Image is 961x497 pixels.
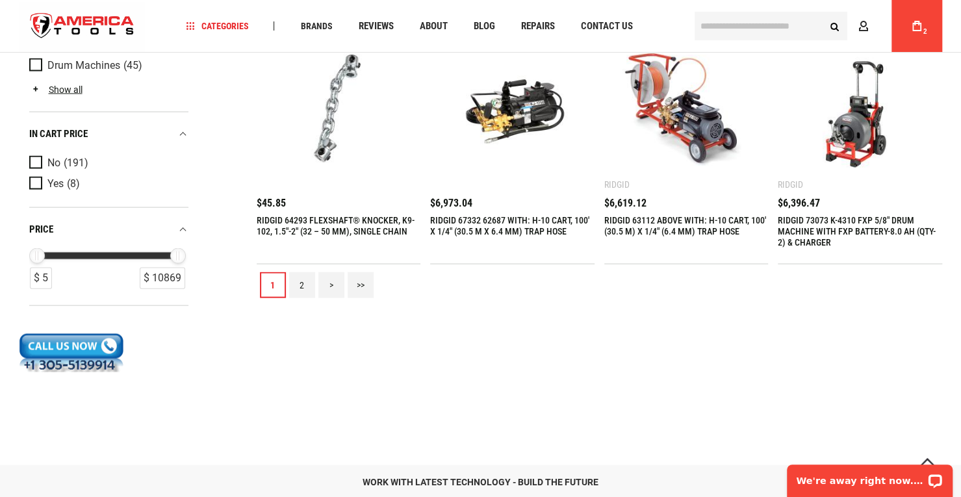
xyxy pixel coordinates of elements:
[348,272,374,298] a: >>
[123,60,142,71] span: (45)
[47,178,64,190] span: Yes
[574,18,638,35] a: Contact Us
[270,39,408,177] img: RIDGID 64293 FLEXSHAFT® KNOCKER, K9-102, 1.5
[617,39,756,177] img: RIDGID 63112 ABOVE WITH: H-10 CART, 100' (30.5 M) X 1/4
[923,28,927,35] span: 2
[300,21,332,31] span: Brands
[318,272,344,298] a: >
[140,268,185,289] div: $ 10869
[29,84,83,95] a: Show all
[19,2,146,51] img: America Tools
[430,198,472,209] span: $6,973.04
[430,215,589,236] a: RIDGID 67332 62687 WITH: H-10 CART, 100' X 1/4" (30.5 M X 6.4 MM) TRAP HOSE
[604,215,766,236] a: RIDGID 63112 ABOVE WITH: H-10 CART, 100' (30.5 M) X 1/4" (6.4 MM) TRAP HOSE
[47,157,60,169] span: No
[30,268,52,289] div: $ 5
[29,221,188,238] div: price
[260,272,286,298] a: 1
[778,215,936,248] a: RIDGID 73073 K-4310 FXP 5/8" DRUM MACHINE WITH FXP BATTERY-8.0 AH (QTY-2) & CHARGER
[413,18,453,35] a: About
[604,179,630,190] div: Ridgid
[358,21,393,31] span: Reviews
[352,18,399,35] a: Reviews
[64,158,88,169] span: (191)
[791,39,929,177] img: RIDGID 73073 K-4310 FXP 5/8
[29,156,185,170] a: No (191)
[778,456,961,497] iframe: LiveChat chat widget
[580,21,632,31] span: Contact Us
[19,2,146,51] a: store logo
[467,18,500,35] a: Blog
[29,125,188,143] div: In cart price
[19,333,123,372] img: callout_customer_support2.gif
[29,58,185,73] a: Drum Machines (45)
[604,198,647,209] span: $6,619.12
[47,60,120,71] span: Drum Machines
[443,39,582,177] img: RIDGID 67332 62687 WITH: H-10 CART, 100' X 1/4
[29,177,185,191] a: Yes (8)
[257,215,415,236] a: RIDGID 64293 FLEXSHAFT® KNOCKER, K9-102, 1.5"-2" (32 – 50 MM), SINGLE CHAIN
[520,21,554,31] span: Repairs
[257,198,286,209] span: $45.85
[419,21,447,31] span: About
[289,272,315,298] a: 2
[180,18,254,35] a: Categories
[473,21,494,31] span: Blog
[823,14,847,38] button: Search
[778,198,820,209] span: $6,396.47
[186,21,248,31] span: Categories
[294,18,338,35] a: Brands
[515,18,560,35] a: Repairs
[67,179,80,190] span: (8)
[778,179,803,190] div: Ridgid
